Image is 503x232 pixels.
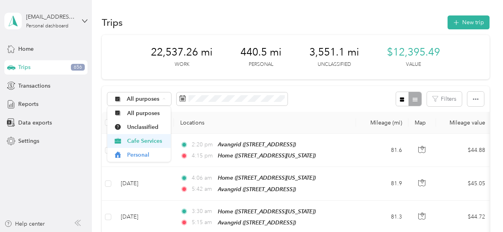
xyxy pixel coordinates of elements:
[408,112,436,134] th: Map
[427,92,462,106] button: Filters
[175,61,189,68] p: Work
[26,24,69,29] div: Personal dashboard
[218,141,296,148] span: Avangrid ([STREET_ADDRESS])
[436,167,492,200] td: $45.05
[174,112,356,134] th: Locations
[102,18,123,27] h1: Trips
[18,45,34,53] span: Home
[218,186,296,192] span: Avangrid ([STREET_ADDRESS])
[192,174,214,182] span: 4:06 am
[406,61,421,68] p: Value
[387,46,440,59] span: $12,395.49
[26,13,76,21] div: [EMAIL_ADDRESS][DOMAIN_NAME]
[192,151,214,160] span: 4:15 pm
[127,109,166,117] span: All purposes
[218,152,316,159] span: Home ([STREET_ADDRESS][US_STATE])
[71,64,85,71] span: 656
[114,167,174,200] td: [DATE]
[218,219,296,226] span: Avangrid ([STREET_ADDRESS])
[249,61,273,68] p: Personal
[192,218,214,227] span: 5:15 am
[192,185,214,194] span: 5:42 am
[18,119,52,127] span: Data exports
[151,46,213,59] span: 22,537.26 mi
[318,61,351,68] p: Unclassified
[309,46,359,59] span: 3,551.1 mi
[436,134,492,167] td: $44.88
[4,220,45,228] button: Help center
[356,134,408,167] td: 81.6
[192,140,214,149] span: 2:20 pm
[18,63,30,71] span: Trips
[356,167,408,200] td: 81.9
[18,137,39,145] span: Settings
[127,151,166,159] span: Personal
[240,46,282,59] span: 440.5 mi
[218,208,316,215] span: Home ([STREET_ADDRESS][US_STATE])
[127,96,160,102] span: All purposes
[18,100,38,108] span: Reports
[18,82,50,90] span: Transactions
[356,112,408,134] th: Mileage (mi)
[127,137,166,145] span: Cafe Services
[459,188,503,232] iframe: Everlance-gr Chat Button Frame
[436,112,492,134] th: Mileage value
[192,207,214,216] span: 3:30 am
[218,174,316,181] span: Home ([STREET_ADDRESS][US_STATE])
[127,123,166,131] span: Unclassified
[448,15,490,29] button: New trip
